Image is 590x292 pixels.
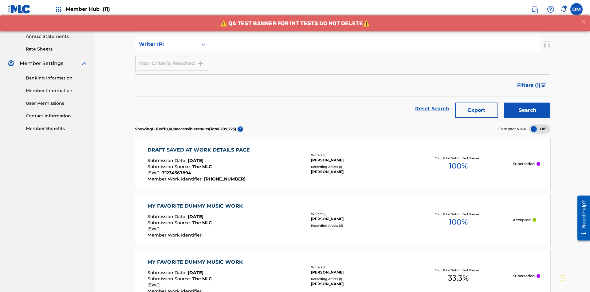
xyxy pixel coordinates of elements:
[560,6,567,12] div: Notifications
[311,216,404,222] div: [PERSON_NAME]
[311,164,404,169] div: Recording Artists ( 1 )
[147,276,192,282] span: Submission Source :
[529,3,541,15] a: Public Search
[139,41,194,48] div: Writer IPI
[570,3,583,15] div: User Menu
[135,193,550,247] a: MY FAVORITE DUMMY MUSIC WORKSubmission Date:[DATE]Submission Source:The MLCISWC:Member Work Ident...
[147,202,246,210] div: MY FAVORITE DUMMY MUSIC WORK
[435,212,482,217] p: Your Total Submitted Shares:
[188,214,203,219] span: [DATE]
[26,46,88,52] a: Rate Sheets
[188,158,203,163] span: [DATE]
[220,5,370,11] span: ⚠️ QA TEST BANNER FOR INT TESTS DO NOT DELETE⚠️
[561,269,565,287] div: Drag
[103,6,110,12] span: (11)
[147,158,188,163] span: Submission Date :
[311,212,404,216] div: Writers ( 1 )
[455,103,498,118] button: Export
[66,6,110,13] span: Member Hub
[147,232,204,238] span: Member Work Identifier :
[547,6,554,13] img: help
[504,103,550,118] button: Search
[238,126,243,132] span: ?
[311,157,404,163] div: [PERSON_NAME]
[192,276,212,282] span: The MLC
[517,82,541,89] span: Filters ( 1 )
[311,265,404,270] div: Writers ( 1 )
[449,160,468,172] span: 100 %
[435,268,482,273] p: Your Total Submitted Shares:
[147,282,162,288] span: ISWC :
[147,176,204,182] span: Member Work Identifier :
[311,223,404,228] div: Recording Artists ( 0 )
[513,78,550,93] button: Filters (1)
[311,153,404,157] div: Writers ( 1 )
[26,125,88,132] a: Member Benefits
[541,83,546,87] img: filter
[7,60,15,67] img: Member Settings
[162,170,191,176] span: T1234567894
[311,169,404,175] div: [PERSON_NAME]
[448,273,469,284] span: 33.3 %
[147,170,162,176] span: ISWC :
[20,60,63,67] span: Member Settings
[147,270,188,275] span: Submission Date :
[188,270,203,275] span: [DATE]
[135,137,550,191] a: DRAFT SAVED AT WORK DETAILS PAGESubmission Date:[DATE]Submission Source:The MLCISWC:T1234567894Me...
[513,273,535,279] p: Superseded
[435,156,482,160] p: Your Total Submitted Shares:
[192,164,212,169] span: The MLC
[26,33,88,40] a: Annual Statements
[531,6,538,13] img: search
[449,217,468,228] span: 100 %
[544,37,550,52] img: Delete Criterion
[513,161,535,167] p: Superseded
[545,3,557,15] div: Help
[135,126,236,132] p: Showing 1 - 10 of 10,000 accessible results (Total 289,225 )
[147,164,192,169] span: Submission Source :
[55,6,62,13] img: Top Rightsholders
[311,281,404,287] div: [PERSON_NAME]
[573,193,590,244] iframe: Resource Center
[147,258,246,266] div: MY FAVORITE DUMMY MUSIC WORK
[311,270,404,275] div: [PERSON_NAME]
[192,220,212,225] span: The MLC
[513,217,531,223] p: Accepted
[26,87,88,94] a: Member Information
[26,100,88,107] a: User Permissions
[498,126,526,132] span: Compact View
[559,262,590,292] iframe: Chat Widget
[26,75,88,81] a: Banking Information
[147,226,162,232] span: ISWC :
[147,220,192,225] span: Submission Source :
[311,277,404,281] div: Recording Artists ( 1 )
[147,214,188,219] span: Submission Date :
[147,146,253,154] div: DRAFT SAVED AT WORK DETAILS PAGE
[204,176,246,182] span: [PHONE_NUMBER]
[81,60,88,67] img: expand
[26,113,88,119] a: Contact Information
[7,5,31,14] img: MLC Logo
[412,102,452,116] a: Reset Search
